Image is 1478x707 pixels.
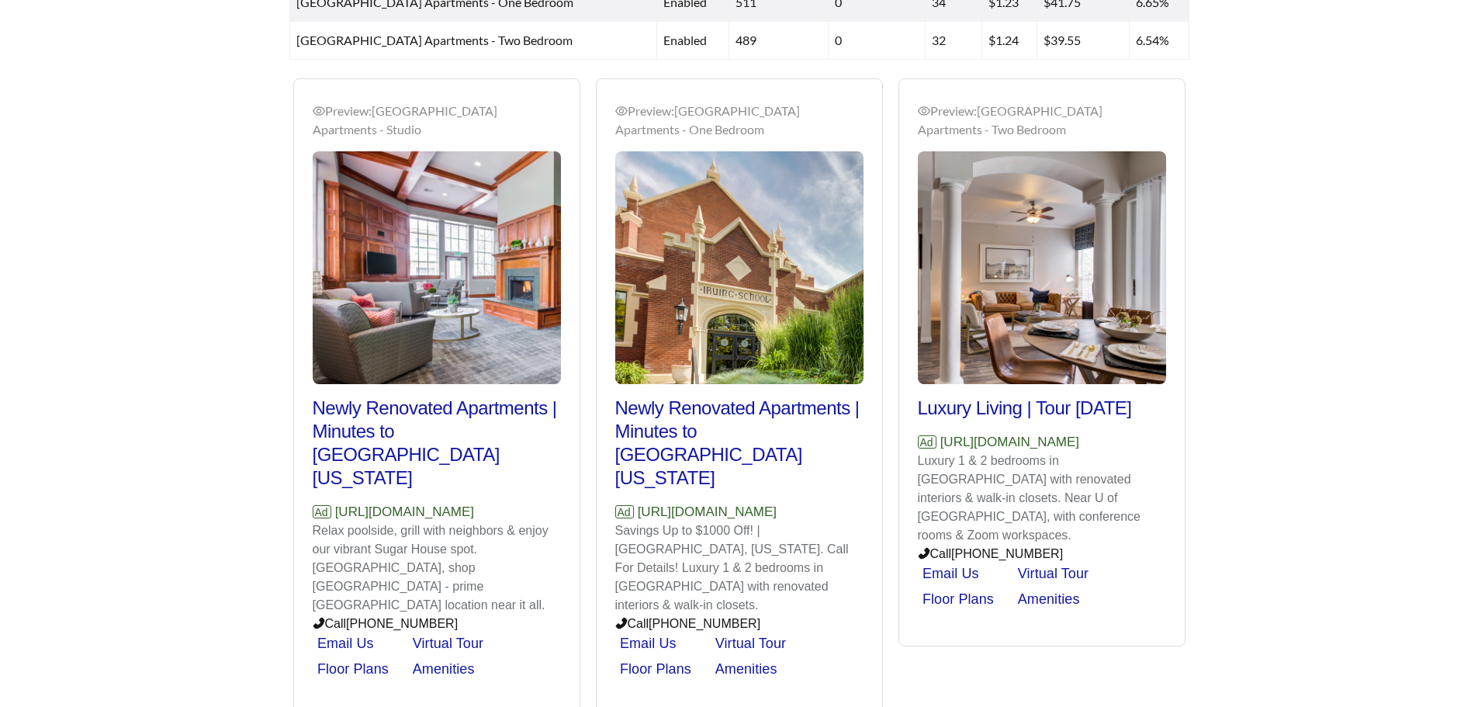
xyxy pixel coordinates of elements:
h2: Newly Renovated Apartments | Minutes to [GEOGRAPHIC_DATA][US_STATE] [615,397,864,490]
a: Floor Plans [922,591,994,607]
p: Call [PHONE_NUMBER] [918,545,1166,563]
td: 32 [926,22,982,60]
a: Amenities [715,661,777,677]
a: Email Us [922,566,979,581]
a: Amenities [1018,591,1080,607]
p: Savings Up to $1000 Off! | [GEOGRAPHIC_DATA], [US_STATE]. Call For Details! Luxury 1 & 2 bedrooms... [615,522,864,615]
td: 6.54% [1130,22,1189,60]
p: [URL][DOMAIN_NAME] [615,502,864,522]
a: Virtual Tour [715,636,786,651]
span: enabled [663,33,707,47]
span: Ad [918,435,936,449]
span: phone [918,547,930,560]
p: Luxury 1 & 2 bedrooms in [GEOGRAPHIC_DATA] with renovated interiors & walk-in closets. Near U of ... [918,452,1166,545]
td: $39.55 [1037,22,1130,60]
div: Preview: [GEOGRAPHIC_DATA] Apartments - One Bedroom [615,102,864,139]
td: 0 [829,22,926,60]
p: [URL][DOMAIN_NAME] [918,432,1166,452]
img: Preview_Irving Schoolhouse Apartments - One Bedroom [615,151,864,384]
td: $1.24 [982,22,1037,60]
p: Call [PHONE_NUMBER] [615,615,864,633]
span: Ad [615,505,634,518]
span: eye [615,105,628,117]
span: phone [615,617,628,629]
a: Email Us [620,636,677,651]
span: eye [918,105,930,117]
span: [GEOGRAPHIC_DATA] Apartments - Two Bedroom [296,33,573,47]
div: Preview: [GEOGRAPHIC_DATA] Apartments - Two Bedroom [918,102,1166,139]
a: Floor Plans [620,661,691,677]
h2: Luxury Living | Tour [DATE] [918,397,1166,420]
img: Preview_Irving Schoolhouse Apartments - Two Bedroom [918,151,1166,384]
a: Virtual Tour [1018,566,1089,581]
td: 489 [729,22,829,60]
